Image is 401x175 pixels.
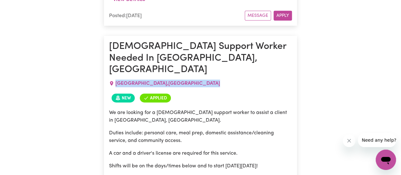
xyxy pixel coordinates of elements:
[109,129,292,145] p: Duties include: personal care, meal prep, domestic assistance/cleaning service, and community acc...
[109,109,292,124] p: We are looking for a [DEMOGRAPHIC_DATA] support worker to assist a client in [GEOGRAPHIC_DATA], [...
[115,81,220,86] span: [GEOGRAPHIC_DATA] , [GEOGRAPHIC_DATA]
[109,162,292,170] p: Shifts will be on the days/times below and to start [DATE][DATE]!
[376,150,396,170] iframe: Button to launch messaging window
[109,12,245,20] div: Posted: [DATE]
[343,134,355,147] iframe: Close message
[109,150,292,157] p: A car and a driver's license are required for this service.
[112,94,135,103] span: Job posted within the last 30 days
[274,11,292,21] button: Apply for this job
[358,133,396,147] iframe: Message from company
[245,11,271,21] button: Message
[140,94,171,103] span: You've applied for this job
[4,4,38,10] span: Need any help?
[109,41,292,76] h1: [DEMOGRAPHIC_DATA] Support Worker Needed In [GEOGRAPHIC_DATA], [GEOGRAPHIC_DATA]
